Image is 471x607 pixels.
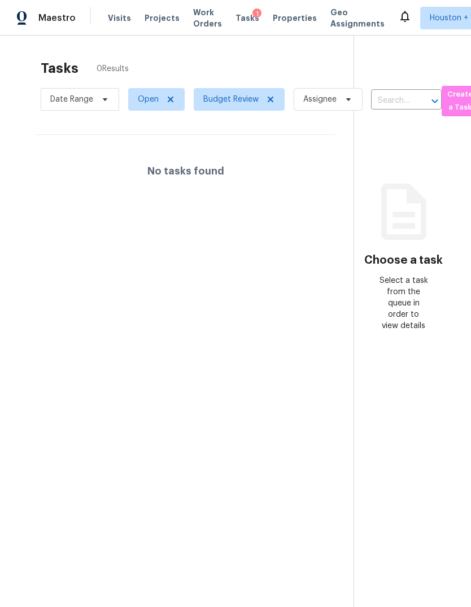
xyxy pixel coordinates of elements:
[97,63,129,75] span: 0 Results
[330,7,385,29] span: Geo Assignments
[427,93,443,109] button: Open
[193,7,222,29] span: Work Orders
[138,94,159,105] span: Open
[236,14,259,22] span: Tasks
[203,94,259,105] span: Budget Review
[145,12,180,24] span: Projects
[147,165,224,177] h4: No tasks found
[41,63,78,74] h2: Tasks
[108,12,131,24] span: Visits
[364,255,443,266] h3: Choose a task
[303,94,337,105] span: Assignee
[273,12,317,24] span: Properties
[50,94,93,105] span: Date Range
[371,92,410,110] input: Search by address
[38,12,76,24] span: Maestro
[379,275,428,331] div: Select a task from the queue in order to view details
[252,8,261,20] div: 1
